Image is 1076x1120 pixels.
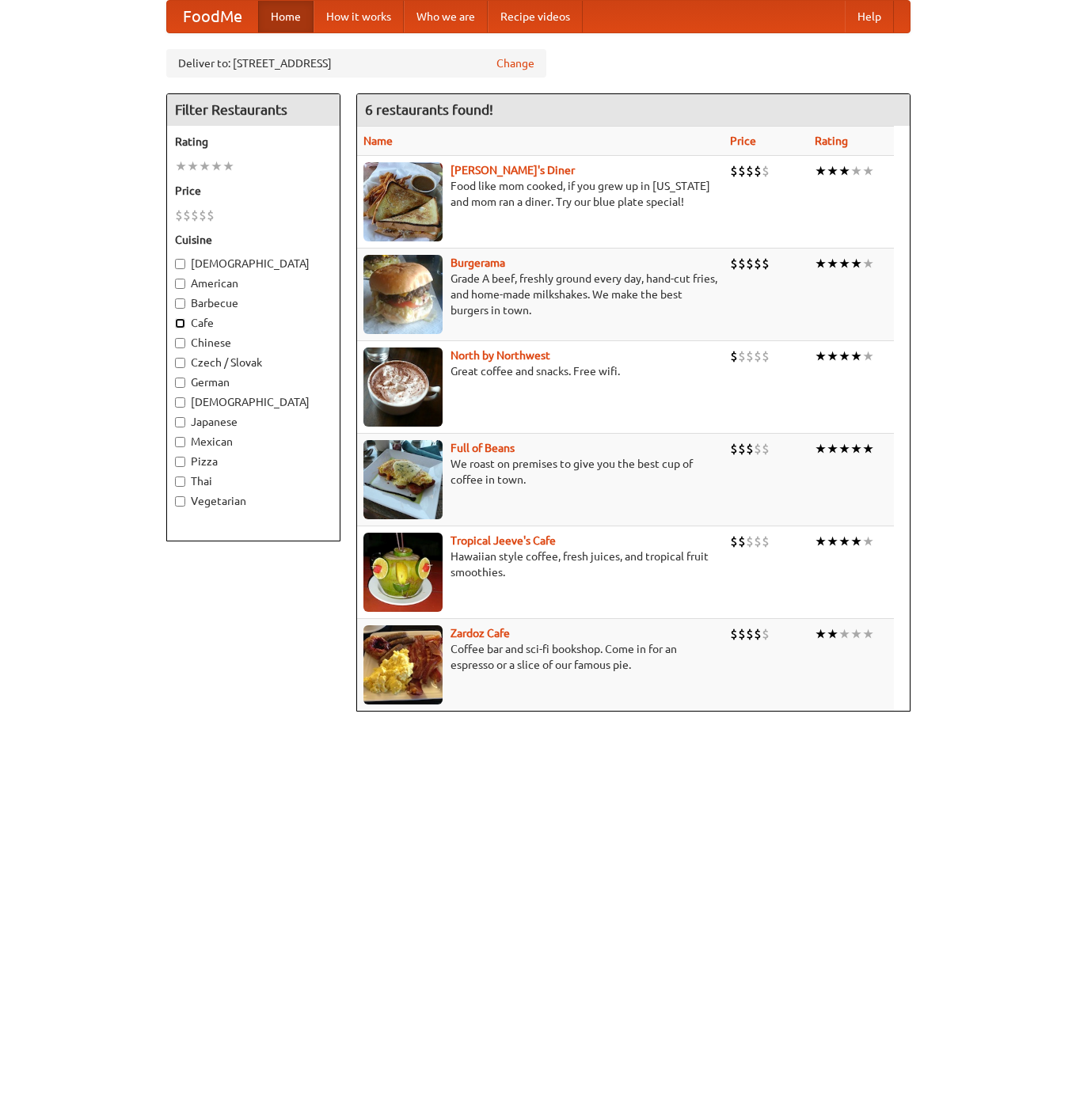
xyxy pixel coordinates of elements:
[211,158,222,175] li: ★
[730,625,738,643] li: $
[175,358,185,368] input: Czech / Slovak
[754,440,762,457] li: $
[175,183,332,199] h5: Price
[363,271,717,318] p: Grade A beef, freshly ground every day, hand-cut fries, and home-made milkshakes. We make the bes...
[175,355,332,370] label: Czech / Slovak
[730,347,738,365] li: $
[175,417,185,427] input: Japanese
[730,135,756,147] a: Price
[183,207,191,224] li: $
[762,533,770,550] li: $
[754,162,762,180] li: $
[730,162,738,180] li: $
[167,94,340,126] h4: Filter Restaurants
[762,347,770,365] li: $
[762,255,770,272] li: $
[827,347,838,365] li: ★
[365,102,493,117] ng-pluralize: 6 restaurants found!
[175,134,332,150] h5: Rating
[838,440,850,457] li: ★
[451,164,575,177] a: [PERSON_NAME]'s Diner
[815,255,827,272] li: ★
[175,414,332,430] label: Japanese
[850,625,862,643] li: ★
[862,162,874,180] li: ★
[754,625,762,643] li: $
[175,259,185,269] input: [DEMOGRAPHIC_DATA]
[167,1,258,32] a: FoodMe
[363,162,443,241] img: sallys.jpg
[175,457,185,467] input: Pizza
[730,255,738,272] li: $
[451,256,505,269] b: Burgerama
[175,335,332,351] label: Chinese
[850,533,862,550] li: ★
[175,318,185,328] input: Cafe
[738,162,746,180] li: $
[363,255,443,334] img: burgerama.jpg
[815,135,848,147] a: Rating
[175,158,187,175] li: ★
[175,295,332,311] label: Barbecue
[746,255,754,272] li: $
[175,434,332,450] label: Mexican
[175,437,185,447] input: Mexican
[862,440,874,457] li: ★
[175,496,185,507] input: Vegetarian
[845,1,894,32] a: Help
[363,440,443,519] img: beans.jpg
[363,135,393,147] a: Name
[746,162,754,180] li: $
[862,533,874,550] li: ★
[175,374,332,390] label: German
[746,625,754,643] li: $
[827,440,838,457] li: ★
[815,533,827,550] li: ★
[815,162,827,180] li: ★
[175,473,332,489] label: Thai
[815,440,827,457] li: ★
[175,207,183,224] li: $
[815,625,827,643] li: ★
[850,162,862,180] li: ★
[175,298,185,309] input: Barbecue
[363,549,717,580] p: Hawaiian style coffee, fresh juices, and tropical fruit smoothies.
[838,162,850,180] li: ★
[850,440,862,457] li: ★
[838,625,850,643] li: ★
[862,255,874,272] li: ★
[738,255,746,272] li: $
[451,349,550,362] a: North by Northwest
[166,49,546,78] div: Deliver to: [STREET_ADDRESS]
[451,627,510,640] b: Zardoz Cafe
[175,454,332,469] label: Pizza
[175,493,332,509] label: Vegetarian
[451,534,556,547] a: Tropical Jeeve's Cafe
[762,625,770,643] li: $
[175,394,332,410] label: [DEMOGRAPHIC_DATA]
[404,1,488,32] a: Who we are
[258,1,314,32] a: Home
[314,1,404,32] a: How it works
[175,232,332,248] h5: Cuisine
[175,378,185,388] input: German
[827,162,838,180] li: ★
[827,533,838,550] li: ★
[363,178,717,210] p: Food like mom cooked, if you grew up in [US_STATE] and mom ran a diner. Try our blue plate special!
[175,275,332,291] label: American
[738,625,746,643] li: $
[738,440,746,457] li: $
[496,55,534,71] a: Change
[746,347,754,365] li: $
[175,338,185,348] input: Chinese
[815,347,827,365] li: ★
[827,255,838,272] li: ★
[451,442,515,454] a: Full of Beans
[175,256,332,271] label: [DEMOGRAPHIC_DATA]
[488,1,583,32] a: Recipe videos
[762,162,770,180] li: $
[363,347,443,427] img: north.jpg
